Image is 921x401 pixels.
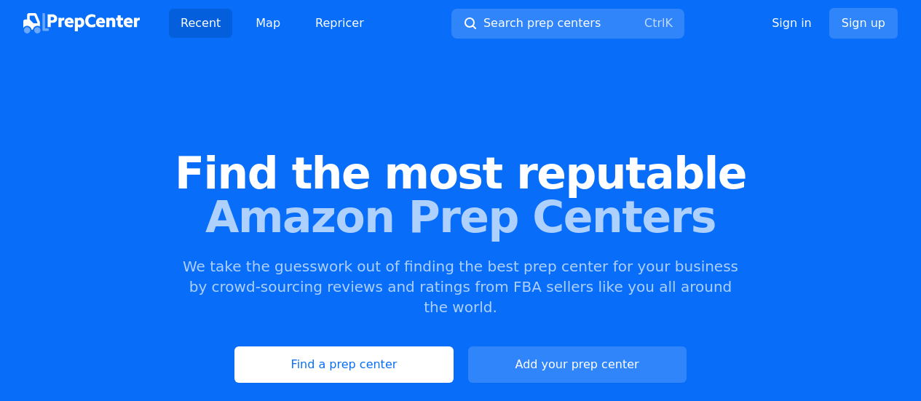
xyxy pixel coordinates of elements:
a: Recent [169,9,232,38]
a: Sign in [772,15,812,32]
kbd: K [665,16,673,30]
button: Search prep centersCtrlK [451,9,684,39]
a: Add your prep center [468,346,687,383]
span: Find the most reputable [23,151,898,195]
span: Amazon Prep Centers [23,195,898,239]
a: Map [244,9,292,38]
a: Repricer [304,9,376,38]
img: PrepCenter [23,13,140,33]
p: We take the guesswork out of finding the best prep center for your business by crowd-sourcing rev... [181,256,740,317]
kbd: Ctrl [644,16,665,30]
a: Find a prep center [234,346,453,383]
a: Sign up [829,8,898,39]
span: Search prep centers [483,15,601,32]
